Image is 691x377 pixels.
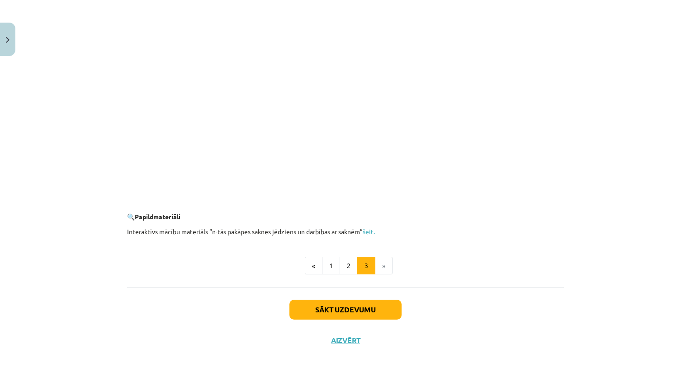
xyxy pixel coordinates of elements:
button: 2 [340,257,358,275]
button: Sākt uzdevumu [289,300,402,320]
button: 1 [322,257,340,275]
b: P [135,212,139,221]
p: Interaktīvs mācību materiāls “n-tās pakāpes saknes jēdziens un darbības ar saknēm” [127,227,564,236]
b: apildmateriāli [139,212,180,221]
p: 🔍 [127,212,564,221]
button: « [305,257,322,275]
nav: Page navigation example [127,257,564,275]
button: 3 [357,257,375,275]
img: icon-close-lesson-0947bae3869378f0d4975bcd49f059093ad1ed9edebbc8119c70593378902aed.svg [6,37,9,43]
a: šeit. [363,227,375,236]
button: Aizvērt [328,336,363,345]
